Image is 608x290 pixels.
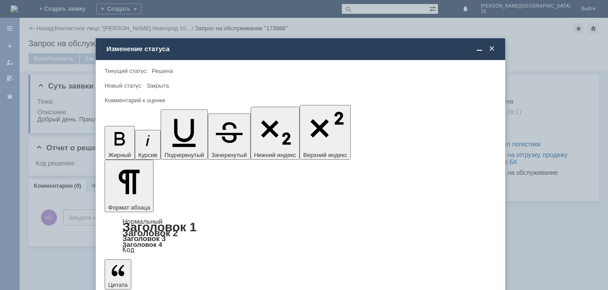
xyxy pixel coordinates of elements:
[251,107,300,160] button: Нижний индекс
[211,152,247,158] span: Зачеркнутый
[108,152,131,158] span: Жирный
[108,282,128,288] span: Цитата
[208,113,251,160] button: Зачеркнутый
[105,82,143,89] label: Новый статус:
[105,160,154,212] button: Формат абзаца
[135,130,161,160] button: Курсив
[152,68,173,74] span: Решена
[106,45,496,53] div: Изменение статуса
[303,152,347,158] span: Верхний индекс
[122,246,134,254] a: Код
[105,218,496,253] div: Формат абзаца
[300,105,351,160] button: Верхний индекс
[108,204,150,211] span: Формат абзаца
[122,234,166,242] a: Заголовок 3
[122,217,162,225] a: Нормальный
[138,152,158,158] span: Курсив
[122,220,197,234] a: Заголовок 1
[254,152,296,158] span: Нижний индекс
[105,126,135,160] button: Жирный
[122,228,178,238] a: Заголовок 2
[161,109,207,160] button: Подчеркнутый
[475,45,484,53] span: Свернуть (Ctrl + M)
[146,82,169,89] span: Закрыта
[105,97,495,103] div: Комментарий к оценке
[105,68,148,74] label: Текущий статус:
[105,259,131,290] button: Цитата
[487,45,496,53] span: Закрыть
[164,152,204,158] span: Подчеркнутый
[122,241,162,248] a: Заголовок 4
